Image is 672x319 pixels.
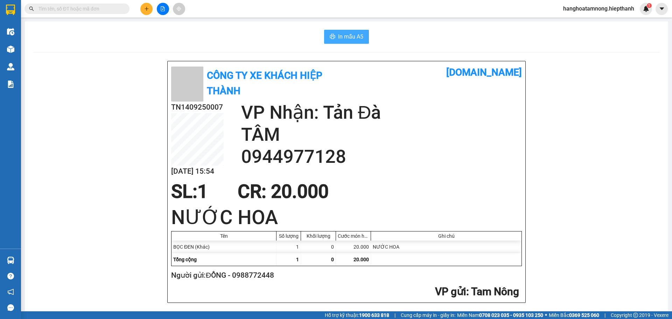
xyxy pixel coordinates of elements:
div: Ghi chú [373,233,520,239]
h2: TÂM [241,124,522,146]
span: Tổng cộng [173,257,197,262]
h2: : Tam Nông [171,285,519,299]
img: warehouse-icon [7,257,14,264]
span: copyright [633,313,638,318]
div: 20.000 [336,241,371,253]
button: plus [140,3,153,15]
span: aim [176,6,181,11]
span: VP gửi [435,285,466,298]
img: solution-icon [7,81,14,88]
button: file-add [157,3,169,15]
span: message [7,304,14,311]
div: 1 [276,241,301,253]
button: aim [173,3,185,15]
span: search [29,6,34,11]
strong: 0708 023 035 - 0935 103 250 [479,312,543,318]
span: Cung cấp máy in - giấy in: [401,311,455,319]
span: caret-down [659,6,665,12]
span: question-circle [7,273,14,279]
div: Khối lượng [303,233,334,239]
span: Miền Nam [457,311,543,319]
img: warehouse-icon [7,28,14,35]
h1: NƯỚC HOA [171,204,522,231]
span: Miền Bắc [549,311,599,319]
h2: 0944977128 [241,146,522,168]
strong: 1900 633 818 [359,312,389,318]
span: In mẫu A5 [338,32,363,41]
b: Công Ty xe khách HIỆP THÀNH [207,70,322,97]
span: 1 [648,3,650,8]
h2: TN1409250007 [171,102,224,113]
span: | [394,311,395,319]
span: ⚪️ [545,314,547,317]
span: file-add [160,6,165,11]
span: plus [144,6,149,11]
img: logo-vxr [6,5,15,15]
h2: Người gửi: ĐỒNG - 0988772448 [171,270,519,281]
div: Tên [173,233,274,239]
button: printerIn mẫu A5 [324,30,369,44]
span: 1 [296,257,299,262]
sup: 1 [647,3,652,8]
span: 0 [331,257,334,262]
div: Số lượng [278,233,299,239]
img: warehouse-icon [7,63,14,70]
img: warehouse-icon [7,46,14,53]
img: icon-new-feature [643,6,649,12]
span: CR : 20.000 [238,181,329,202]
span: printer [330,34,335,40]
span: SL: [171,181,197,202]
h2: [DATE] 15:54 [171,166,224,177]
button: caret-down [656,3,668,15]
h2: VP Nhận: Tản Đà [241,102,522,124]
div: Cước món hàng [338,233,369,239]
span: 1 [197,181,208,202]
span: 20.000 [353,257,369,262]
strong: 0369 525 060 [569,312,599,318]
span: notification [7,289,14,295]
div: 0 [301,241,336,253]
span: Hỗ trợ kỹ thuật: [325,311,389,319]
b: [DOMAIN_NAME] [446,67,522,78]
div: BỌC ĐEN (Khác) [171,241,276,253]
div: NƯỚC HOA [371,241,521,253]
span: hanghoatamnong.hiepthanh [558,4,640,13]
span: | [604,311,605,319]
input: Tìm tên, số ĐT hoặc mã đơn [38,5,121,13]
